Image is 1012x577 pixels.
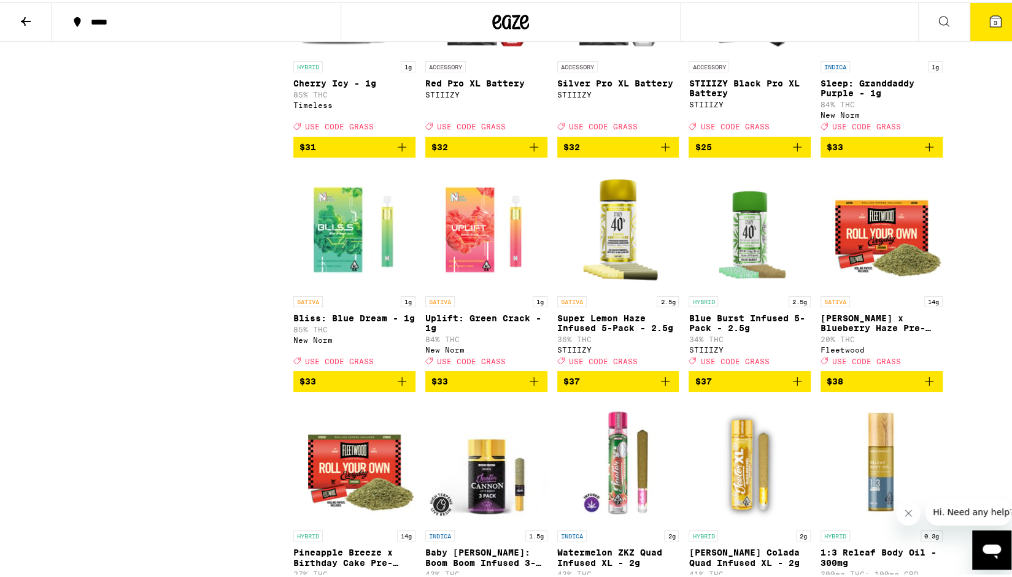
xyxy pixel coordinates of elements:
[293,567,415,575] p: 27% THC
[557,59,598,70] p: ACCESSORY
[557,165,679,369] a: Open page for Super Lemon Haze Infused 5-Pack - 2.5g from STIIIZY
[689,76,811,96] p: STIIIZY Black Pro XL Battery
[821,76,943,96] p: Sleep: Granddaddy Purple - 1g
[425,59,466,70] p: ACCESSORY
[689,59,729,70] p: ACCESSORY
[821,59,850,70] p: INDICA
[689,567,811,575] p: 41% THC
[557,311,679,331] p: Super Lemon Haze Infused 5-Pack - 2.5g
[425,369,547,389] button: Add to bag
[397,528,415,539] p: 14g
[293,134,415,155] button: Add to bag
[425,165,547,369] a: Open page for Uplift: Green Crack - 1g from New Norm
[821,165,943,288] img: Fleetwood - Jack Herer x Blueberry Haze Pre-Ground - 14g
[921,528,943,539] p: 0.3g
[563,374,580,384] span: $37
[425,76,547,86] p: Red Pro XL Battery
[657,294,679,305] p: 2.5g
[431,374,448,384] span: $33
[293,59,323,70] p: HYBRID
[689,545,811,565] p: [PERSON_NAME] Colada Quad Infused XL - 2g
[425,528,455,539] p: INDICA
[557,399,679,522] img: Jeeter - Watermelon ZKZ Quad Infused XL - 2g
[425,545,547,565] p: Baby [PERSON_NAME]: Boom Boom Infused 3-Pack - 1.5g
[689,528,718,539] p: HYBRID
[425,294,455,305] p: SATIVA
[689,369,811,389] button: Add to bag
[7,9,88,18] span: Hi. Need any help?
[796,528,811,539] p: 2g
[689,165,811,288] img: STIIIZY - Blue Burst Infused 5-Pack - 2.5g
[896,499,921,523] iframe: Close message
[293,399,415,522] img: Fleetwood - Pineapple Breeze x Birthday Cake Pre-Ground - 14g
[827,140,843,150] span: $33
[431,140,448,150] span: $32
[689,311,811,331] p: Blue Burst Infused 5-Pack - 2.5g
[437,120,506,128] span: USE CODE GRASS
[425,88,547,96] div: STIIIZY
[425,399,547,522] img: Jeeter - Baby Cannon: Boom Boom Infused 3-Pack - 1.5g
[994,17,997,24] span: 3
[821,294,850,305] p: SATIVA
[299,374,316,384] span: $33
[821,545,943,565] p: 1:3 Releaf Body Oil - 300mg
[293,323,415,331] p: 85% THC
[821,109,943,117] div: New Norm
[700,120,769,128] span: USE CODE GRASS
[821,311,943,331] p: [PERSON_NAME] x Blueberry Haze Pre-Ground - 14g
[425,165,547,288] img: New Norm - Uplift: Green Crack - 1g
[401,59,415,70] p: 1g
[425,311,547,331] p: Uplift: Green Crack - 1g
[557,343,679,351] div: STIIIZY
[299,140,316,150] span: $31
[305,120,374,128] span: USE CODE GRASS
[293,334,415,342] div: New Norm
[533,294,547,305] p: 1g
[293,88,415,96] p: 85% THC
[700,354,769,362] span: USE CODE GRASS
[832,354,901,362] span: USE CODE GRASS
[293,528,323,539] p: HYBRID
[821,134,943,155] button: Add to bag
[437,354,506,362] span: USE CODE GRASS
[689,165,811,369] a: Open page for Blue Burst Infused 5-Pack - 2.5g from STIIIZY
[557,294,587,305] p: SATIVA
[525,528,547,539] p: 1.5g
[928,59,943,70] p: 1g
[821,98,943,106] p: 84% THC
[689,294,718,305] p: HYBRID
[557,76,679,86] p: Silver Pro XL Battery
[293,165,415,288] img: New Norm - Bliss: Blue Dream - 1g
[425,343,547,351] div: New Norm
[695,140,711,150] span: $25
[425,333,547,341] p: 84% THC
[689,98,811,106] div: STIIIZY
[557,528,587,539] p: INDICA
[972,528,1011,567] iframe: Button to launch messaging window
[821,567,943,575] p: 300mg THC: 100mg CBD
[821,528,850,539] p: HYBRID
[557,333,679,341] p: 36% THC
[689,333,811,341] p: 34% THC
[305,354,374,362] span: USE CODE GRASS
[689,343,811,351] div: STIIIZY
[557,88,679,96] div: STIIIZY
[789,294,811,305] p: 2.5g
[569,120,638,128] span: USE CODE GRASS
[293,99,415,107] div: Timeless
[821,333,943,341] p: 20% THC
[821,399,943,522] img: Papa & Barkley - 1:3 Releaf Body Oil - 300mg
[924,294,943,305] p: 14g
[821,343,943,351] div: Fleetwood
[293,369,415,389] button: Add to bag
[689,134,811,155] button: Add to bag
[569,354,638,362] span: USE CODE GRASS
[925,496,1011,523] iframe: Message from company
[293,294,323,305] p: SATIVA
[821,165,943,369] a: Open page for Jack Herer x Blueberry Haze Pre-Ground - 14g from Fleetwood
[557,165,679,288] img: STIIIZY - Super Lemon Haze Infused 5-Pack - 2.5g
[293,165,415,369] a: Open page for Bliss: Blue Dream - 1g from New Norm
[664,528,679,539] p: 2g
[557,567,679,575] p: 43% THC
[293,311,415,321] p: Bliss: Blue Dream - 1g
